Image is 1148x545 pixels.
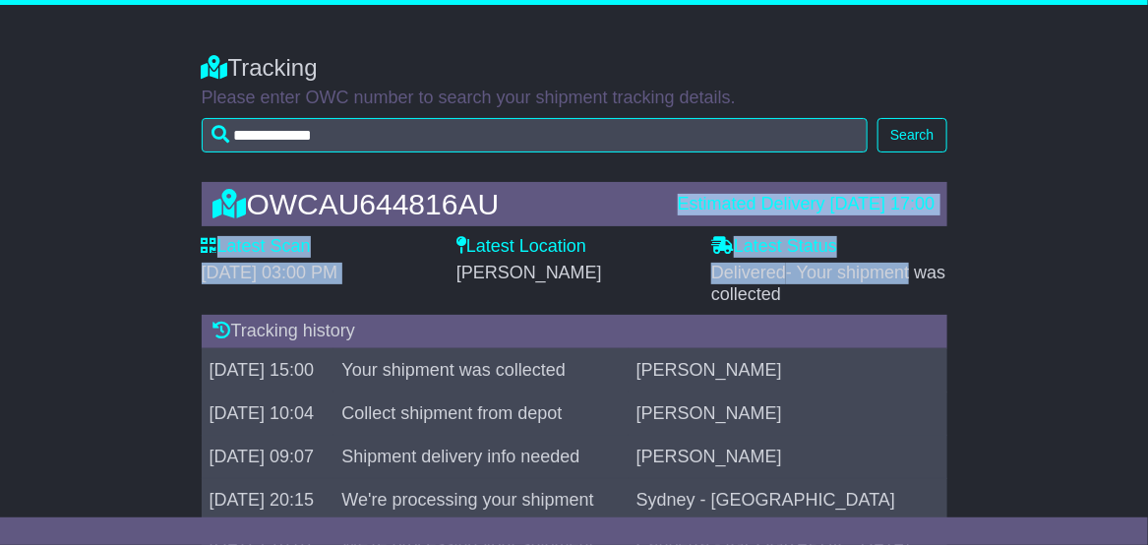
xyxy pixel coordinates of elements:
td: Your shipment was collected [333,348,628,392]
label: Latest Scan [202,236,311,258]
td: Collect shipment from depot [333,392,628,435]
div: OWCAU644816AU [204,188,668,220]
td: We're processing your shipment [333,478,628,521]
td: [DATE] 15:00 [202,348,334,392]
td: [DATE] 10:04 [202,392,334,435]
td: [DATE] 09:07 [202,435,334,478]
td: [PERSON_NAME] [629,348,947,392]
td: Shipment delivery info needed [333,435,628,478]
label: Latest Location [456,236,586,258]
span: - Your shipment was collected [711,263,945,304]
div: Tracking [202,54,947,83]
p: Please enter OWC number to search your shipment tracking details. [202,88,947,109]
td: [PERSON_NAME] [629,435,947,478]
span: Delivered [711,263,945,304]
div: Estimated Delivery [DATE] 17:00 [678,194,936,215]
span: [PERSON_NAME] [456,263,602,282]
td: Sydney - [GEOGRAPHIC_DATA] [629,478,947,521]
td: [PERSON_NAME] [629,392,947,435]
td: [DATE] 20:15 [202,478,334,521]
button: Search [877,118,946,152]
span: [DATE] 03:00 PM [202,263,338,282]
div: Tracking history [202,315,947,348]
label: Latest Status [711,236,837,258]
